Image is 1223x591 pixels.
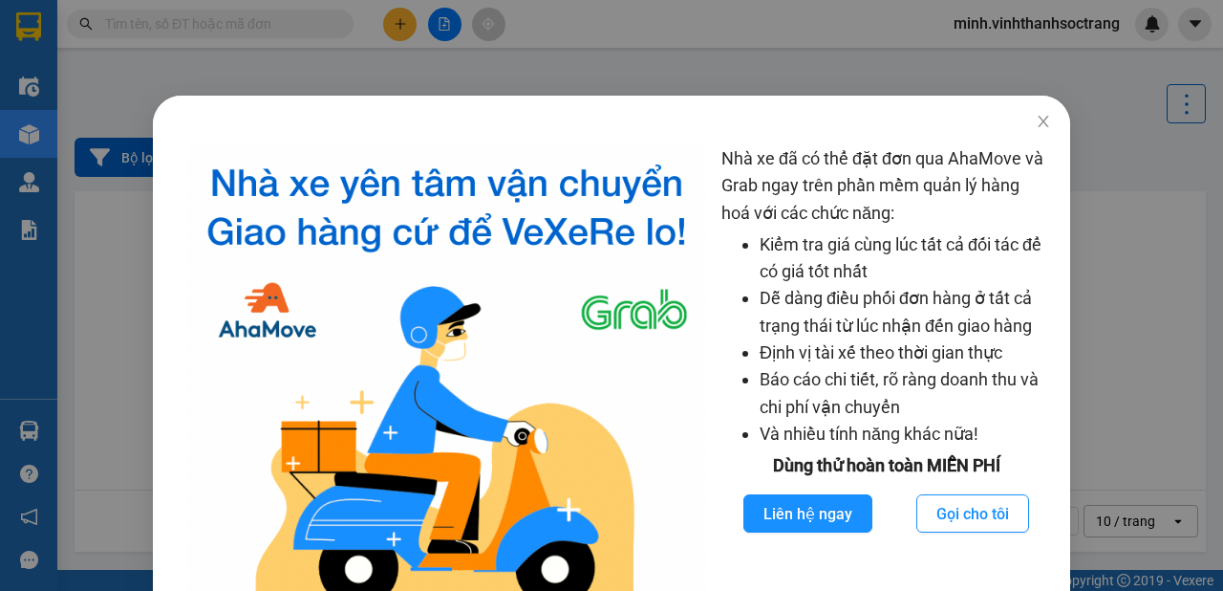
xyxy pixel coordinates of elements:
button: Liên hệ ngay [743,494,872,533]
li: Báo cáo chi tiết, rõ ràng doanh thu và chi phí vận chuyển [760,366,1051,421]
span: Gọi cho tôi [936,502,1009,526]
li: Định vị tài xế theo thời gian thực [760,339,1051,366]
span: Liên hệ ngay [763,502,852,526]
li: Dễ dàng điều phối đơn hàng ở tất cả trạng thái từ lúc nhận đến giao hàng [760,285,1051,339]
span: close [1036,114,1051,129]
div: Dùng thử hoàn toàn MIỄN PHÍ [721,452,1051,479]
button: Close [1017,96,1070,149]
li: Và nhiều tính năng khác nữa! [760,421,1051,448]
li: Kiểm tra giá cùng lúc tất cả đối tác để có giá tốt nhất [760,231,1051,286]
button: Gọi cho tôi [916,494,1029,533]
